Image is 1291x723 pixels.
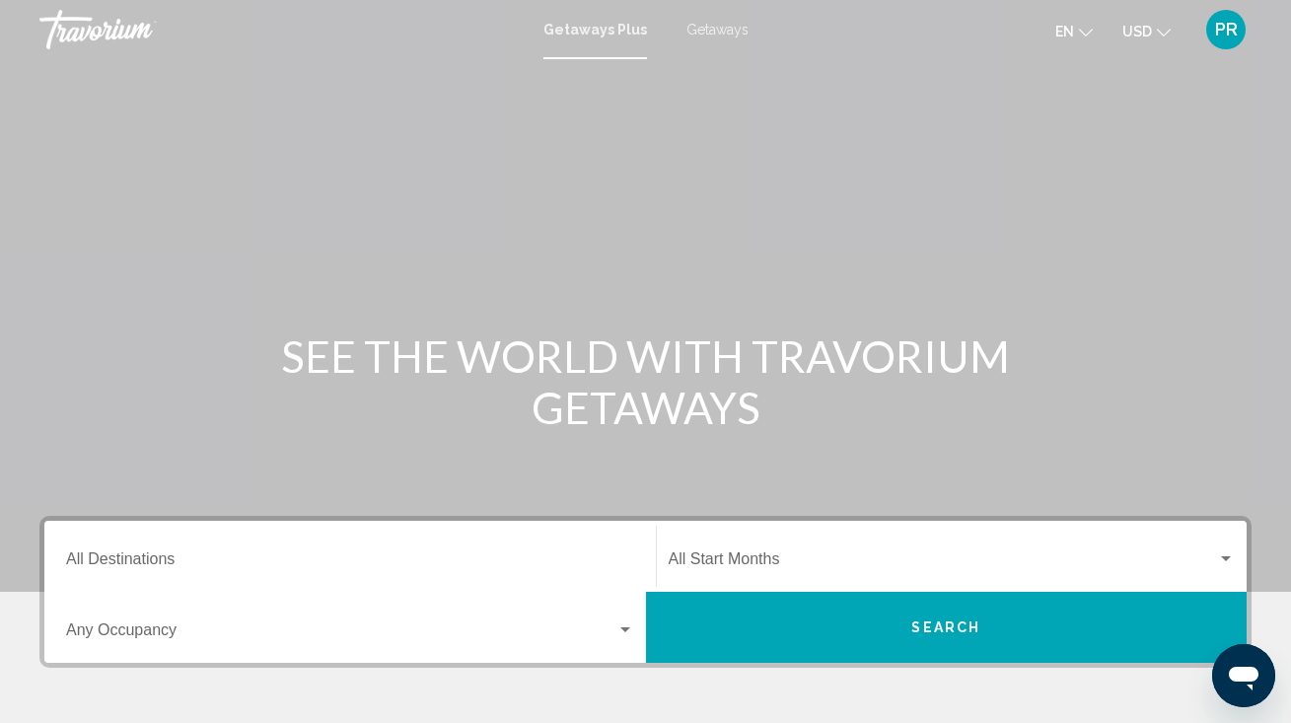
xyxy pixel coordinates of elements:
[39,10,524,49] a: Travorium
[1200,9,1252,50] button: User Menu
[911,620,980,636] span: Search
[543,22,647,37] a: Getaways Plus
[1212,644,1275,707] iframe: Button to launch messaging window
[1055,17,1093,45] button: Change language
[646,592,1248,663] button: Search
[1122,17,1171,45] button: Change currency
[44,521,1247,663] div: Search widget
[1122,24,1152,39] span: USD
[1055,24,1074,39] span: en
[276,330,1016,433] h1: SEE THE WORLD WITH TRAVORIUM GETAWAYS
[1215,20,1238,39] span: PR
[686,22,749,37] a: Getaways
